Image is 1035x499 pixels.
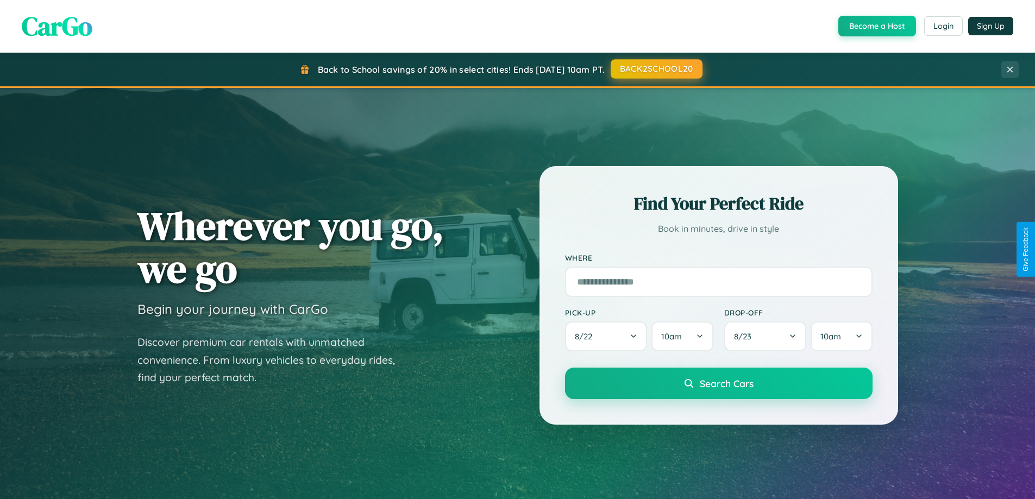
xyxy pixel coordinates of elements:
h3: Begin your journey with CarGo [137,301,328,317]
button: Sign Up [968,17,1013,35]
button: Login [924,16,963,36]
span: 8 / 23 [734,331,757,342]
label: Drop-off [724,308,873,317]
label: Pick-up [565,308,713,317]
button: 8/22 [565,321,648,351]
span: Back to School savings of 20% in select cities! Ends [DATE] 10am PT. [318,64,605,75]
span: Search Cars [700,377,754,389]
button: Search Cars [565,368,873,399]
p: Book in minutes, drive in style [565,221,873,237]
button: 10am [651,321,713,351]
p: Discover premium car rentals with unmatched convenience. From luxury vehicles to everyday rides, ... [137,333,409,387]
span: 10am [661,331,682,342]
h2: Find Your Perfect Ride [565,192,873,216]
span: 10am [820,331,841,342]
h1: Wherever you go, we go [137,204,444,290]
button: 8/23 [724,321,807,351]
div: Give Feedback [1022,228,1030,271]
button: Become a Host [838,16,916,36]
label: Where [565,253,873,262]
button: BACK2SCHOOL20 [611,59,702,79]
span: CarGo [22,8,92,44]
button: 10am [811,321,872,351]
span: 8 / 22 [575,331,598,342]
